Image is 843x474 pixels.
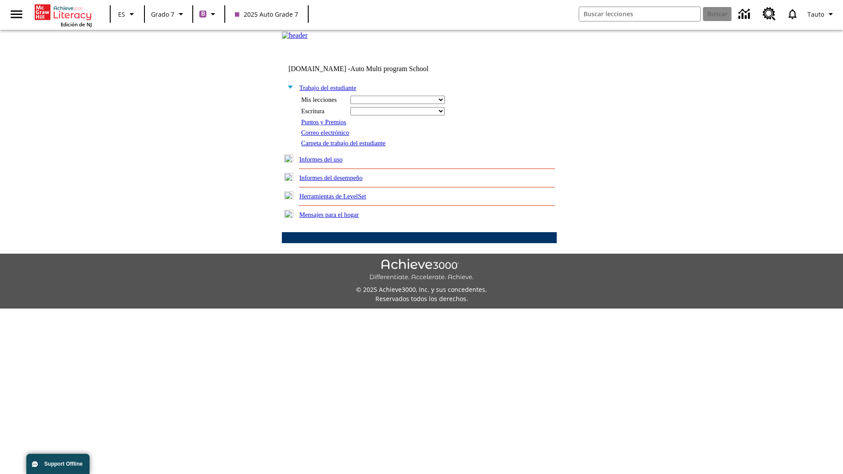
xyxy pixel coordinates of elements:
button: Perfil/Configuración [804,6,839,22]
span: B [201,8,205,19]
img: plus.gif [284,154,293,162]
a: Informes del desempeño [299,174,363,181]
span: Grado 7 [151,10,174,19]
span: 2025 Auto Grade 7 [235,10,298,19]
input: Buscar campo [579,7,700,21]
div: Mis lecciones [301,96,345,104]
img: Achieve3000 Differentiate Accelerate Achieve [369,259,474,281]
nobr: Auto Multi program School [350,65,429,72]
button: Grado: Grado 7, Elige un grado [148,6,190,22]
a: Centro de recursos, Se abrirá en una pestaña nueva. [757,2,781,26]
a: Notificaciones [781,3,804,25]
button: Abrir el menú lateral [4,1,29,27]
a: Mensajes para el hogar [299,211,359,218]
img: plus.gif [284,173,293,181]
a: Correo electrónico [301,129,349,136]
img: plus.gif [284,210,293,218]
td: [DOMAIN_NAME] - [288,65,450,73]
a: Carpeta de trabajo del estudiante [301,140,385,147]
span: ES [118,10,125,19]
a: Informes del uso [299,156,343,163]
span: Support Offline [44,461,83,467]
img: minus.gif [284,83,293,91]
a: Centro de información [733,2,757,26]
button: Lenguaje: ES, Selecciona un idioma [113,6,141,22]
button: Boost El color de la clase es morado/púrpura. Cambiar el color de la clase. [196,6,222,22]
button: Support Offline [26,454,90,474]
span: Tauto [807,10,824,19]
a: Herramientas de LevelSet [299,193,366,200]
a: Puntos y Premios [301,118,346,126]
span: Edición de NJ [61,21,92,28]
a: Trabajo del estudiante [299,84,357,91]
div: Portada [35,3,92,28]
img: header [282,32,308,39]
div: Escritura [301,108,345,115]
img: plus.gif [284,191,293,199]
